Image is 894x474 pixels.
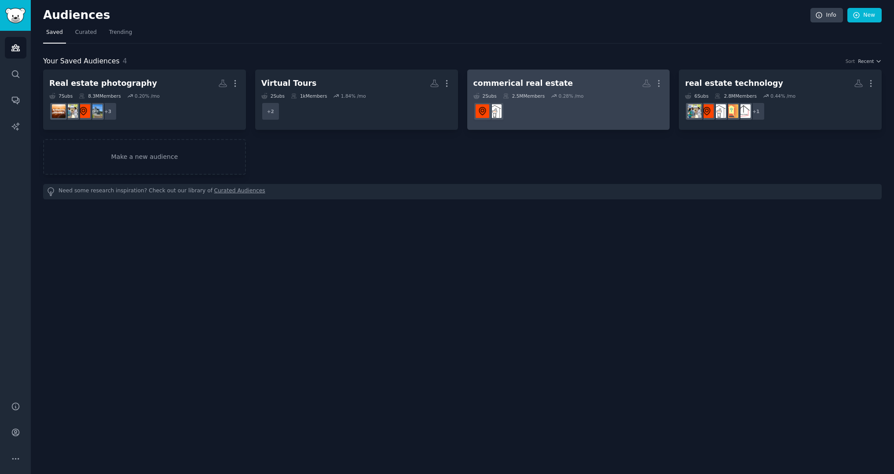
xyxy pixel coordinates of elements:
div: + 1 [747,102,765,121]
div: commerical real estate [473,78,573,89]
img: realtors [688,104,701,118]
div: + 2 [261,102,280,121]
span: Saved [46,29,63,37]
div: 2 Sub s [473,93,497,99]
div: 0.44 % /mo [770,93,795,99]
a: Info [810,8,843,23]
div: 2 Sub s [261,93,285,99]
div: Sort [846,58,855,64]
img: realtors [64,104,78,118]
div: Need some research inspiration? Check out our library of [43,184,882,199]
div: 0.28 % /mo [559,93,584,99]
div: 1.84 % /mo [341,93,366,99]
img: RealEstate [488,104,502,118]
div: 0.20 % /mo [135,93,160,99]
img: TorontoRealEstate [737,104,751,118]
div: 2.8M Members [714,93,756,99]
div: 2.5M Members [503,93,545,99]
img: CommercialRealEstate [77,104,90,118]
div: Virtual Tours [261,78,317,89]
img: RealEstate [712,104,726,118]
a: New [847,8,882,23]
a: real estate technology6Subs2.8MMembers0.44% /mo+1TorontoRealEstateReal_EstateRealEstateCommercial... [679,70,882,130]
img: GummySearch logo [5,8,26,23]
div: real estate technology [685,78,783,89]
div: Real estate photography [49,78,157,89]
a: Curated Audiences [214,187,265,196]
span: Trending [109,29,132,37]
img: RidiculousRealEstate [89,104,103,118]
span: Recent [858,58,874,64]
a: Saved [43,26,66,44]
div: 1k Members [291,93,327,99]
h2: Audiences [43,8,810,22]
a: Make a new audience [43,139,246,175]
img: photography [52,104,66,118]
img: CommercialRealEstate [476,104,489,118]
img: CommercialRealEstate [700,104,714,118]
a: Real estate photography7Subs8.3MMembers0.20% /mo+3RidiculousRealEstateCommercialRealEstaterealtor... [43,70,246,130]
span: 4 [123,57,127,65]
a: Virtual Tours2Subs1kMembers1.84% /mo+2 [255,70,458,130]
span: Your Saved Audiences [43,56,120,67]
a: Curated [72,26,100,44]
span: Curated [75,29,97,37]
div: 8.3M Members [79,93,121,99]
a: Trending [106,26,135,44]
div: 7 Sub s [49,93,73,99]
button: Recent [858,58,882,64]
div: 6 Sub s [685,93,708,99]
img: Real_Estate [725,104,738,118]
div: + 3 [99,102,117,121]
a: commerical real estate2Subs2.5MMembers0.28% /moRealEstateCommercialRealEstate [467,70,670,130]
